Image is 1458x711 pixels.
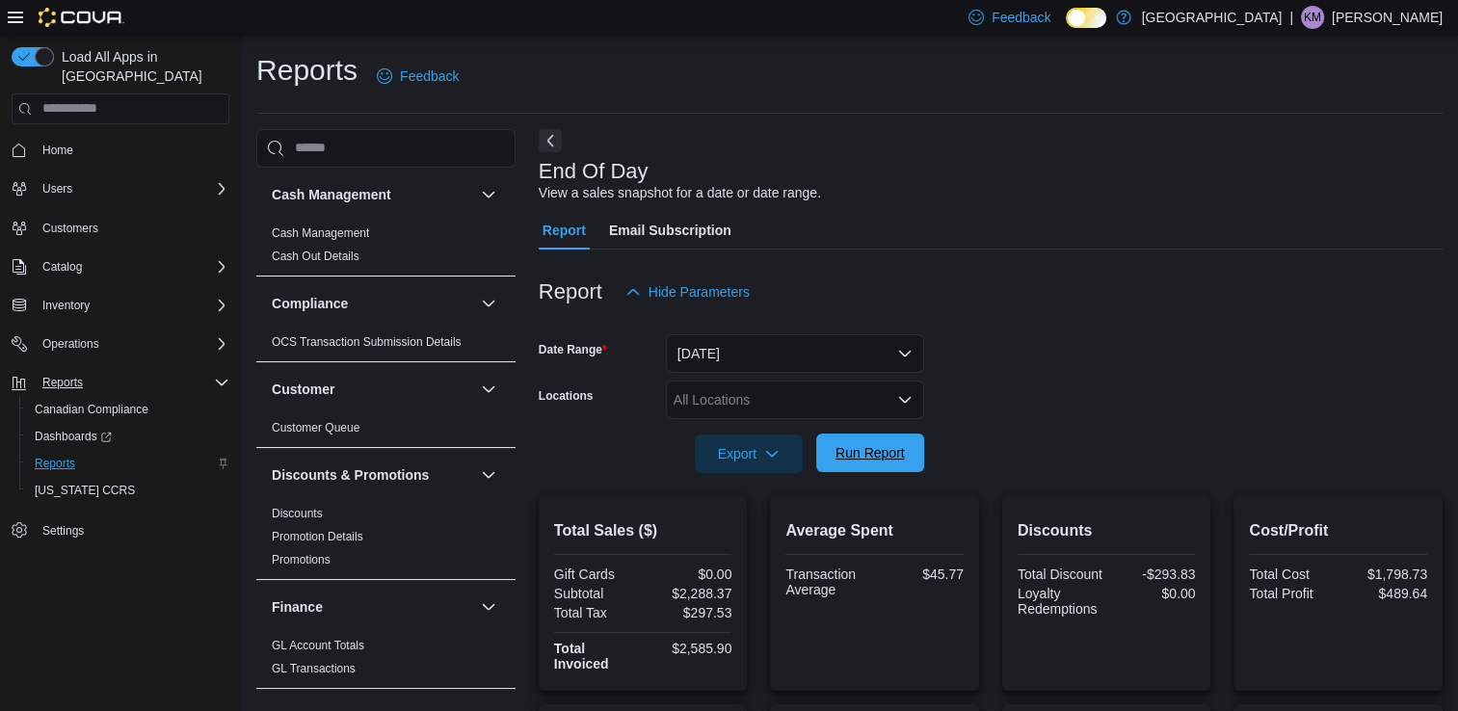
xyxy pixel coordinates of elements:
[618,273,757,311] button: Hide Parameters
[272,553,331,566] a: Promotions
[897,392,913,408] button: Open list of options
[42,143,73,158] span: Home
[554,586,639,601] div: Subtotal
[816,434,924,472] button: Run Report
[27,452,229,475] span: Reports
[1301,6,1324,29] div: Kailey Miller
[42,221,98,236] span: Customers
[272,380,334,399] h3: Customer
[1066,8,1106,28] input: Dark Mode
[785,566,870,597] div: Transaction Average
[42,298,90,313] span: Inventory
[35,138,229,162] span: Home
[272,529,363,544] span: Promotion Details
[35,517,229,541] span: Settings
[1018,586,1102,617] div: Loyalty Redemptions
[992,8,1050,27] span: Feedback
[1332,6,1443,29] p: [PERSON_NAME]
[1066,28,1067,29] span: Dark Mode
[1249,566,1334,582] div: Total Cost
[706,434,791,473] span: Export
[42,336,99,352] span: Operations
[42,375,83,390] span: Reports
[27,479,229,502] span: Washington CCRS
[272,250,359,263] a: Cash Out Details
[35,371,229,394] span: Reports
[647,641,731,656] div: $2,585.90
[272,639,364,652] a: GL Account Totals
[554,566,639,582] div: Gift Cards
[554,605,639,620] div: Total Tax
[1304,6,1321,29] span: KM
[369,57,466,95] a: Feedback
[256,222,516,276] div: Cash Management
[35,429,112,444] span: Dashboards
[4,330,237,357] button: Operations
[256,502,516,579] div: Discounts & Promotions
[35,456,75,471] span: Reports
[272,552,331,567] span: Promotions
[35,139,81,162] a: Home
[649,282,750,302] span: Hide Parameters
[879,566,964,582] div: $45.77
[27,398,229,421] span: Canadian Compliance
[27,398,156,421] a: Canadian Compliance
[19,450,237,477] button: Reports
[272,597,473,617] button: Finance
[272,226,369,240] a: Cash Management
[256,634,516,688] div: Finance
[272,225,369,241] span: Cash Management
[4,369,237,396] button: Reports
[272,294,348,313] h3: Compliance
[19,396,237,423] button: Canadian Compliance
[35,371,91,394] button: Reports
[272,662,356,675] a: GL Transactions
[539,280,602,303] h3: Report
[19,423,237,450] a: Dashboards
[272,597,323,617] h3: Finance
[539,342,607,357] label: Date Range
[42,523,84,539] span: Settings
[272,638,364,653] span: GL Account Totals
[35,177,80,200] button: Users
[785,519,964,542] h2: Average Spent
[27,425,229,448] span: Dashboards
[1342,586,1427,601] div: $489.64
[4,136,237,164] button: Home
[42,259,82,275] span: Catalog
[272,465,429,485] h3: Discounts & Promotions
[35,177,229,200] span: Users
[695,434,803,473] button: Export
[4,515,237,543] button: Settings
[4,214,237,242] button: Customers
[647,566,731,582] div: $0.00
[256,330,516,361] div: Compliance
[35,483,135,498] span: [US_STATE] CCRS
[27,452,83,475] a: Reports
[35,402,148,417] span: Canadian Compliance
[272,530,363,543] a: Promotion Details
[4,253,237,280] button: Catalog
[400,66,459,86] span: Feedback
[477,378,500,401] button: Customer
[272,185,473,204] button: Cash Management
[272,421,359,434] a: Customer Queue
[539,183,821,203] div: View a sales snapshot for a date or date range.
[1018,566,1102,582] div: Total Discount
[35,294,97,317] button: Inventory
[35,332,107,355] button: Operations
[609,211,731,250] span: Email Subscription
[256,51,358,90] h1: Reports
[477,183,500,206] button: Cash Management
[272,294,473,313] button: Compliance
[272,465,473,485] button: Discounts & Promotions
[835,443,905,462] span: Run Report
[666,334,924,373] button: [DATE]
[1342,566,1427,582] div: $1,798.73
[1249,519,1427,542] h2: Cost/Profit
[272,661,356,676] span: GL Transactions
[477,463,500,487] button: Discounts & Promotions
[4,175,237,202] button: Users
[477,595,500,619] button: Finance
[539,129,562,152] button: Next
